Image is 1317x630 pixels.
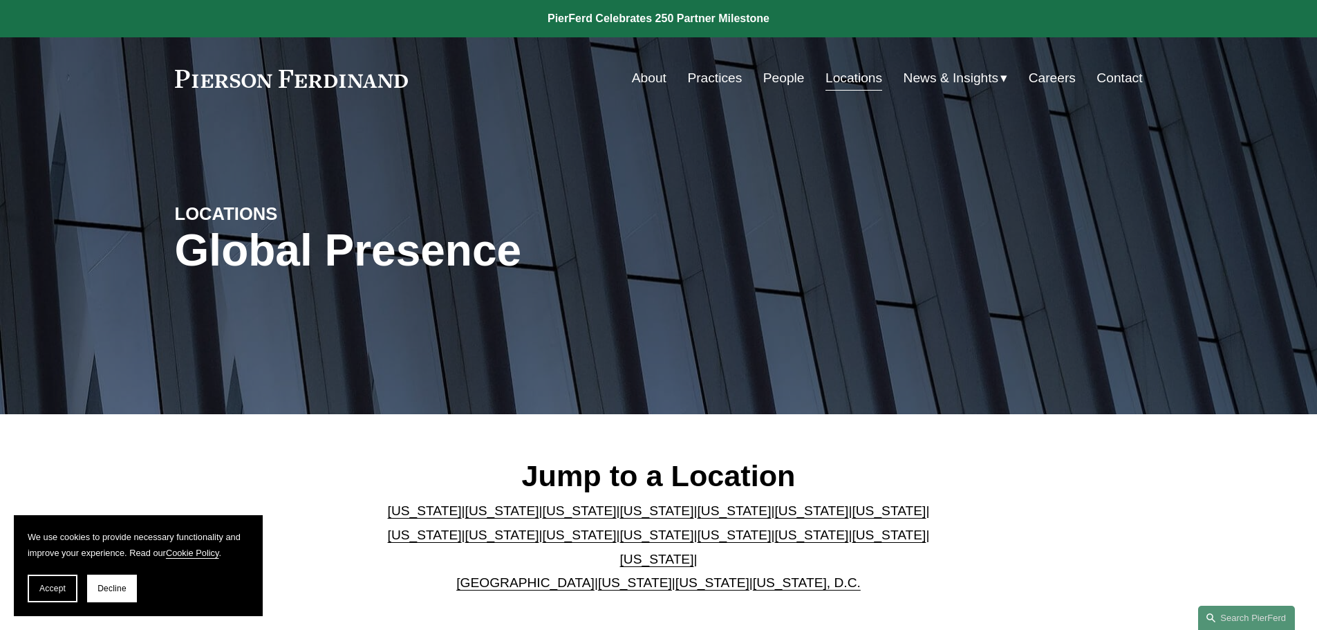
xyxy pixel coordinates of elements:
[465,503,539,518] a: [US_STATE]
[904,65,1008,91] a: folder dropdown
[376,458,941,494] h2: Jump to a Location
[1029,65,1076,91] a: Careers
[1198,606,1295,630] a: Search this site
[904,66,999,91] span: News & Insights
[632,65,666,91] a: About
[774,528,848,542] a: [US_STATE]
[753,575,861,590] a: [US_STATE], D.C.
[28,529,249,561] p: We use cookies to provide necessary functionality and improve your experience. Read our .
[465,528,539,542] a: [US_STATE]
[543,503,617,518] a: [US_STATE]
[598,575,672,590] a: [US_STATE]
[543,528,617,542] a: [US_STATE]
[697,503,771,518] a: [US_STATE]
[87,575,137,602] button: Decline
[852,528,926,542] a: [US_STATE]
[825,65,882,91] a: Locations
[28,575,77,602] button: Accept
[620,552,694,566] a: [US_STATE]
[175,203,417,225] h4: LOCATIONS
[675,575,749,590] a: [US_STATE]
[620,528,694,542] a: [US_STATE]
[166,548,219,558] a: Cookie Policy
[175,225,820,276] h1: Global Presence
[388,503,462,518] a: [US_STATE]
[388,528,462,542] a: [US_STATE]
[763,65,805,91] a: People
[39,584,66,593] span: Accept
[774,503,848,518] a: [US_STATE]
[687,65,742,91] a: Practices
[697,528,771,542] a: [US_STATE]
[456,575,595,590] a: [GEOGRAPHIC_DATA]
[620,503,694,518] a: [US_STATE]
[14,515,263,616] section: Cookie banner
[1096,65,1142,91] a: Contact
[97,584,127,593] span: Decline
[376,499,941,595] p: | | | | | | | | | | | | | | | | | |
[852,503,926,518] a: [US_STATE]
